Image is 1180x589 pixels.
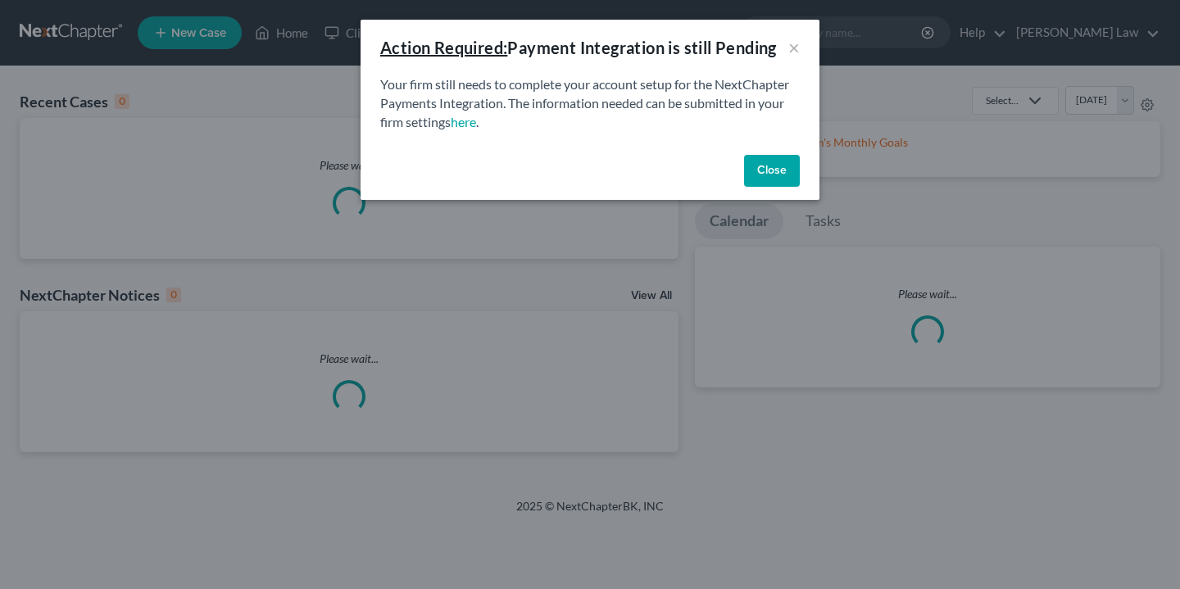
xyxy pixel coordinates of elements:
[380,36,777,59] div: Payment Integration is still Pending
[744,155,800,188] button: Close
[788,38,800,57] button: ×
[380,75,800,132] p: Your firm still needs to complete your account setup for the NextChapter Payments Integration. Th...
[380,38,507,57] u: Action Required:
[451,114,476,129] a: here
